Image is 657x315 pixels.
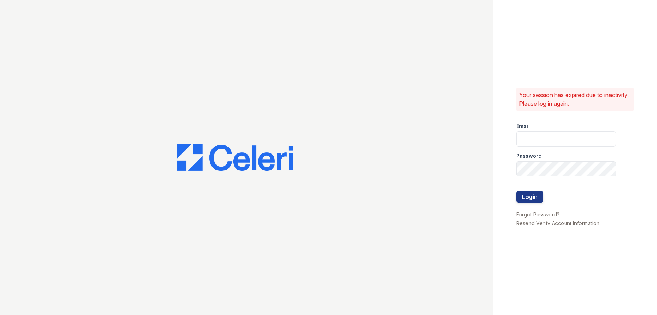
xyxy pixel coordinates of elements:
[516,211,559,218] a: Forgot Password?
[516,152,542,160] label: Password
[519,91,631,108] p: Your session has expired due to inactivity. Please log in again.
[516,123,530,130] label: Email
[516,220,599,226] a: Resend Verify Account Information
[177,144,293,171] img: CE_Logo_Blue-a8612792a0a2168367f1c8372b55b34899dd931a85d93a1a3d3e32e68fde9ad4.png
[516,191,543,203] button: Login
